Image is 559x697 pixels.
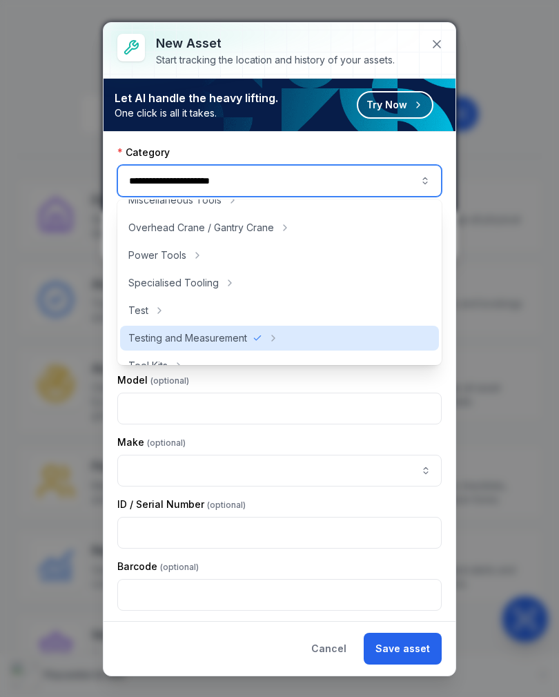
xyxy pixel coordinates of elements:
span: Miscellaneous Tools [128,193,222,207]
label: Model [117,373,189,387]
span: Test [128,304,148,317]
label: Make [117,435,186,449]
span: Power Tools [128,248,186,262]
input: asset-add:cf[ca1b6296-9635-4ae3-ae60-00faad6de89d]-label [117,455,442,487]
span: Tool Kits [128,359,168,373]
div: Start tracking the location and history of your assets. [156,53,395,67]
button: Cancel [300,633,358,665]
span: Specialised Tooling [128,276,219,290]
label: ID / Serial Number [117,498,246,511]
span: Testing and Measurement [128,331,247,345]
span: Overhead Crane / Gantry Crane [128,221,274,235]
label: Barcode [117,560,199,573]
span: One click is all it takes. [115,106,278,120]
button: Save asset [364,633,442,665]
button: Try Now [357,91,433,119]
label: Category [117,146,170,159]
h3: New asset [156,34,395,53]
strong: Let AI handle the heavy lifting. [115,90,278,106]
